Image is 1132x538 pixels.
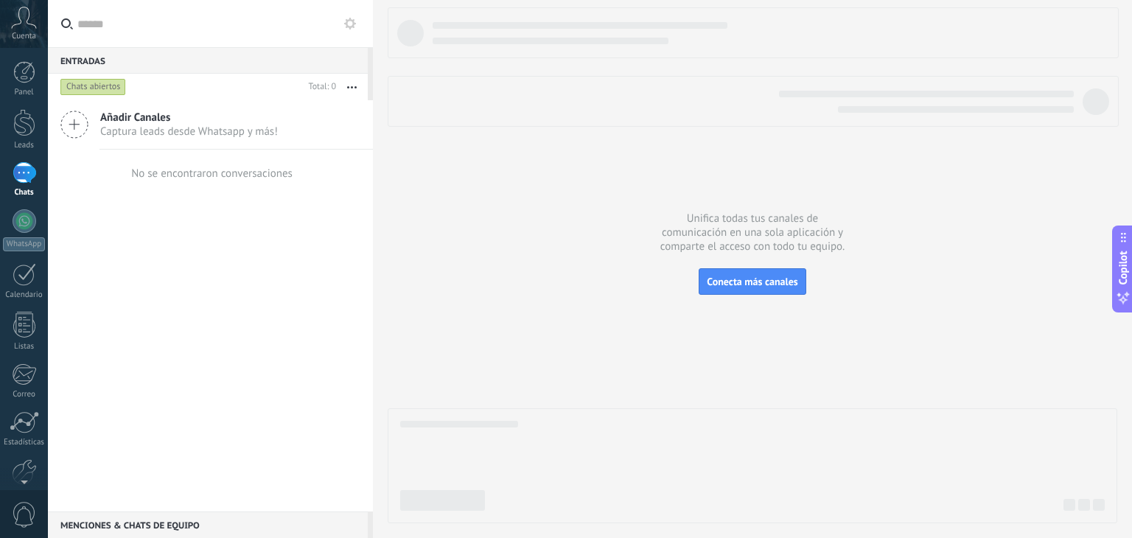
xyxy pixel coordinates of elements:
div: Correo [3,390,46,399]
span: Conecta más canales [707,275,797,288]
div: Calendario [3,290,46,300]
div: Estadísticas [3,438,46,447]
div: Total: 0 [303,80,336,94]
div: Chats abiertos [60,78,126,96]
span: Captura leads desde Whatsapp y más! [100,125,278,139]
div: WhatsApp [3,237,45,251]
div: Panel [3,88,46,97]
span: Copilot [1116,251,1131,285]
div: Chats [3,188,46,198]
div: Entradas [48,47,368,74]
span: Cuenta [12,32,36,41]
button: Conecta más canales [699,268,806,295]
span: Añadir Canales [100,111,278,125]
div: No se encontraron conversaciones [131,167,293,181]
div: Listas [3,342,46,352]
div: Menciones & Chats de equipo [48,511,368,538]
button: Más [336,74,368,100]
div: Leads [3,141,46,150]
